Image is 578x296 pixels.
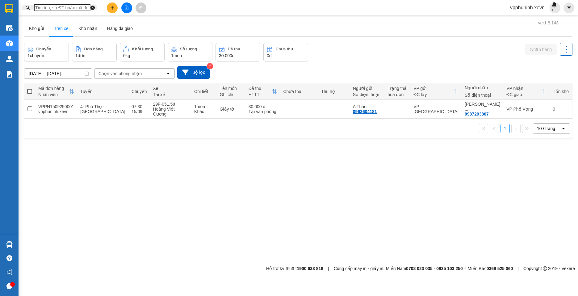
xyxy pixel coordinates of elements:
div: Số lượng [180,47,197,51]
div: 07:30 [132,104,147,109]
div: 15/09 [132,109,147,114]
span: 0 [267,53,269,58]
span: chuyến [30,53,44,58]
div: Khác [194,109,214,114]
button: 1 [501,124,510,133]
span: search [26,6,30,10]
div: Thu hộ [321,89,347,94]
strong: 0708 023 035 - 0935 103 250 [406,266,463,271]
button: Chuyến1chuyến [24,43,69,61]
img: warehouse-icon [6,56,13,62]
div: Số điện thoại [353,92,382,97]
th: Toggle SortBy [35,83,77,100]
button: Nhập hàng [525,44,557,55]
div: VP Phố Vọng [506,107,547,112]
div: Tại văn phòng [249,109,277,114]
div: ver 1.8.143 [538,19,559,26]
div: Người gửi [353,86,382,91]
span: 1 [27,53,30,58]
button: aim [136,2,146,13]
div: Chọn văn phòng nhận [98,70,142,77]
div: Tên món [220,86,242,91]
button: Kho gửi [24,21,49,36]
svg: open [561,126,566,131]
div: Số điện thoại [465,93,500,98]
img: logo-vxr [5,4,13,13]
span: close-circle [90,5,95,10]
button: Đơn hàng1đơn [72,43,117,61]
span: ... [465,107,468,112]
button: plus [107,2,118,13]
div: Trạng thái [388,86,408,91]
span: đ [269,53,272,58]
div: Chưa thu [283,89,315,94]
span: Miền Nam [386,265,463,272]
span: đ [232,53,235,58]
div: 29F-051.58 [153,102,188,107]
span: aim [139,6,143,10]
div: vpphuninh.xevn [38,109,74,114]
div: Nhân viên [38,92,69,97]
span: file-add [124,6,129,10]
span: đơn [78,53,86,58]
span: question-circle [6,255,12,261]
button: Chưa thu0đ [263,43,308,61]
div: VPPN1509250001 [38,104,74,109]
span: 1 [171,53,174,58]
button: Khối lượng0kg [120,43,165,61]
div: 0 [553,107,569,112]
div: 0987293807 [465,112,489,116]
span: ⚪️ [464,267,466,270]
span: Hỗ trợ kỹ thuật: [266,265,323,272]
div: hóa đơn [388,92,408,97]
div: Chưa thu [276,47,293,51]
div: Hoàng Việt Cường [153,107,188,116]
button: caret-down [563,2,574,13]
strong: 0369 525 060 [487,266,513,271]
div: Giấy tờ [220,107,242,112]
span: | [328,265,329,272]
button: Bộ lọc [177,66,210,79]
span: caret-down [566,5,572,11]
svg: open [166,71,171,76]
img: warehouse-icon [6,40,13,47]
th: Toggle SortBy [503,83,550,100]
button: Số lượng1món [168,43,212,61]
span: kg [126,53,130,58]
button: Kho nhận [73,21,102,36]
span: 4- Phú Thọ - [GEOGRAPHIC_DATA] [80,104,125,114]
div: Đơn hàng [84,47,103,51]
button: Đã thu30.000đ [216,43,260,61]
div: ĐC giao [506,92,542,97]
img: solution-icon [6,71,13,78]
div: VP [GEOGRAPHIC_DATA] [413,104,459,114]
div: Tài xế [153,92,188,97]
div: HTTT [249,92,272,97]
span: 30.000 [219,53,232,58]
div: ĐC lấy [413,92,454,97]
div: Chuyến [36,47,51,51]
div: Tuyến [80,89,125,94]
img: icon-new-feature [551,2,557,7]
div: 0963604181 [353,109,377,114]
div: VP gửi [413,86,454,91]
span: message [6,283,12,289]
div: VP nhận [506,86,542,91]
div: Khối lượng [132,47,153,51]
div: Người nhận [465,85,500,90]
div: Đã thu [228,47,240,51]
img: warehouse-icon [6,241,13,248]
sup: 2 [207,63,213,69]
span: vpphuninh.xevn [505,4,550,11]
div: 1 món [194,104,214,109]
div: 30.000 đ [249,104,277,109]
img: warehouse-icon [6,25,13,31]
button: Hàng đã giao [102,21,138,36]
span: 0 [123,53,126,58]
button: Trên xe [49,21,73,36]
span: notification [6,269,12,275]
span: copyright [543,266,547,271]
strong: 1900 633 818 [297,266,324,271]
div: 10 / trang [537,125,555,132]
div: Chuyến [132,89,147,94]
